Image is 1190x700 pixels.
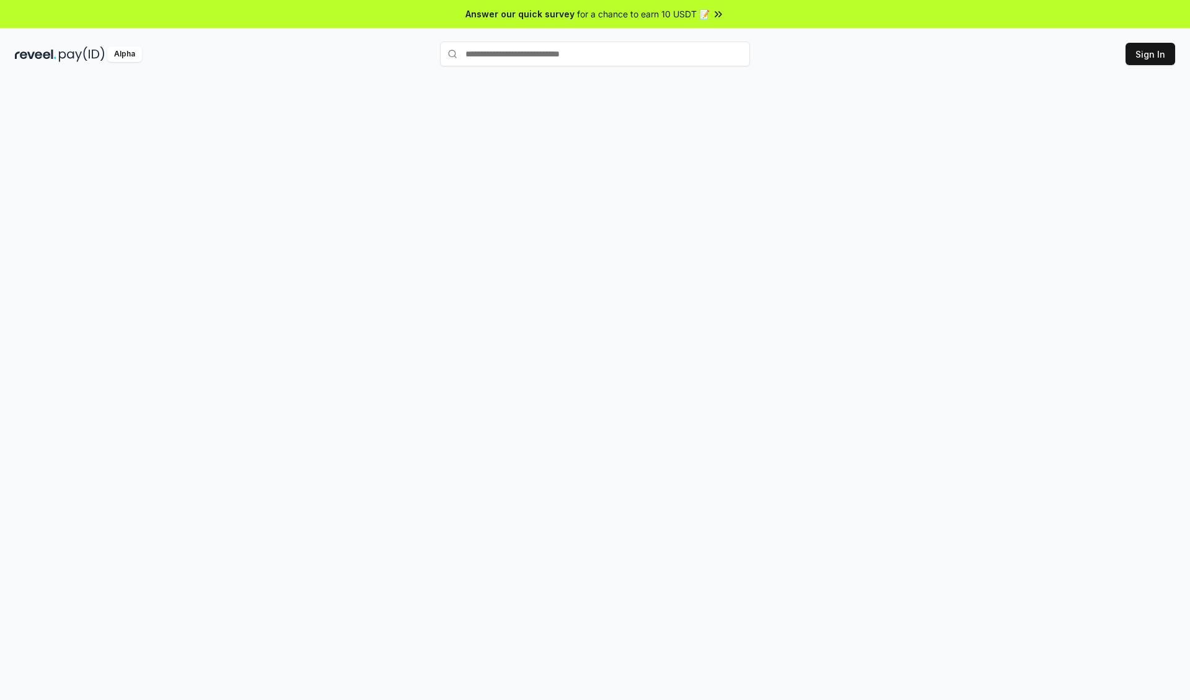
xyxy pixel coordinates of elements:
div: Alpha [107,47,142,62]
span: Answer our quick survey [465,7,575,20]
img: reveel_dark [15,47,56,62]
img: pay_id [59,47,105,62]
button: Sign In [1126,43,1175,65]
span: for a chance to earn 10 USDT 📝 [577,7,710,20]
